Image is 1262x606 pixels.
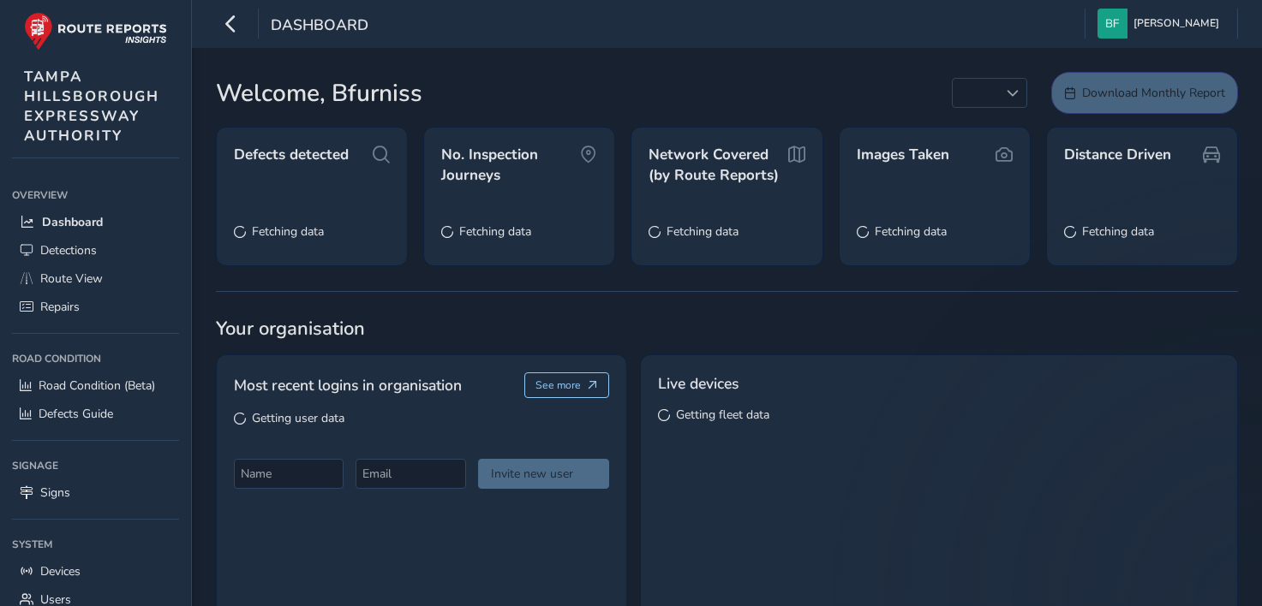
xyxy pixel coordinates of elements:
[42,214,103,230] span: Dashboard
[234,374,462,396] span: Most recent logins in organisation
[216,75,422,111] span: Welcome, Bfurniss
[12,478,179,507] a: Signs
[12,371,179,400] a: Road Condition (Beta)
[234,459,344,489] input: Name
[24,12,167,50] img: rr logo
[524,372,609,398] button: See more
[12,532,179,557] div: System
[667,223,739,240] span: Fetching data
[676,407,769,423] span: Getting fleet data
[12,236,179,264] a: Detections
[441,145,580,185] span: No. Inspection Journeys
[39,377,155,394] span: Road Condition (Beta)
[1133,9,1219,39] span: [PERSON_NAME]
[535,378,581,392] span: See more
[649,145,787,185] span: Network Covered (by Route Reports)
[12,557,179,585] a: Devices
[234,145,349,165] span: Defects detected
[1098,9,1225,39] button: [PERSON_NAME]
[39,406,113,422] span: Defects Guide
[12,346,179,371] div: Road Condition
[40,563,81,579] span: Devices
[40,270,103,287] span: Route View
[12,453,179,478] div: Signage
[252,410,344,426] span: Getting user data
[12,293,179,321] a: Repairs
[12,182,179,208] div: Overview
[1204,548,1245,589] iframe: Intercom live chat
[40,299,80,315] span: Repairs
[24,67,159,146] span: TAMPA HILLSBOROUGH EXPRESSWAY AUTHORITY
[40,242,97,258] span: Detections
[12,400,179,428] a: Defects Guide
[252,223,324,240] span: Fetching data
[271,15,368,39] span: Dashboard
[459,223,531,240] span: Fetching data
[857,145,949,165] span: Images Taken
[1082,223,1154,240] span: Fetching data
[1064,145,1171,165] span: Distance Driven
[658,372,739,395] span: Live devices
[40,484,70,501] span: Signs
[12,264,179,293] a: Route View
[216,316,1238,342] span: Your organisation
[875,223,947,240] span: Fetching data
[12,208,179,236] a: Dashboard
[356,459,465,489] input: Email
[1098,9,1127,39] img: diamond-layout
